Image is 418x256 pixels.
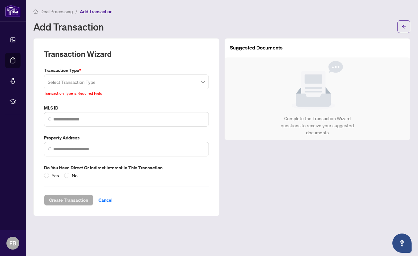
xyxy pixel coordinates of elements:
[230,44,283,52] article: Suggested Documents
[44,104,209,111] label: MLS ID
[44,91,102,96] span: Transaction Type is Required Field
[48,117,52,121] img: search_icon
[402,24,406,29] span: arrow-left
[292,61,343,110] img: Null State Icon
[44,164,209,171] label: Do you have direct or indirect interest in this transaction
[392,234,412,253] button: Open asap
[48,147,52,151] img: search_icon
[44,49,112,59] h2: Transaction Wizard
[80,9,113,14] span: Add Transaction
[49,172,62,179] span: Yes
[274,115,361,136] div: Complete the Transaction Wizard questions to receive your suggested documents
[93,195,118,206] button: Cancel
[69,172,80,179] span: No
[44,67,209,74] label: Transaction Type
[44,134,209,141] label: Property Address
[5,5,21,17] img: logo
[44,195,93,206] button: Create Transaction
[40,9,73,14] span: Deal Processing
[9,239,16,248] span: FB
[33,9,38,14] span: home
[98,195,113,205] span: Cancel
[75,8,77,15] li: /
[33,22,104,32] h1: Add Transaction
